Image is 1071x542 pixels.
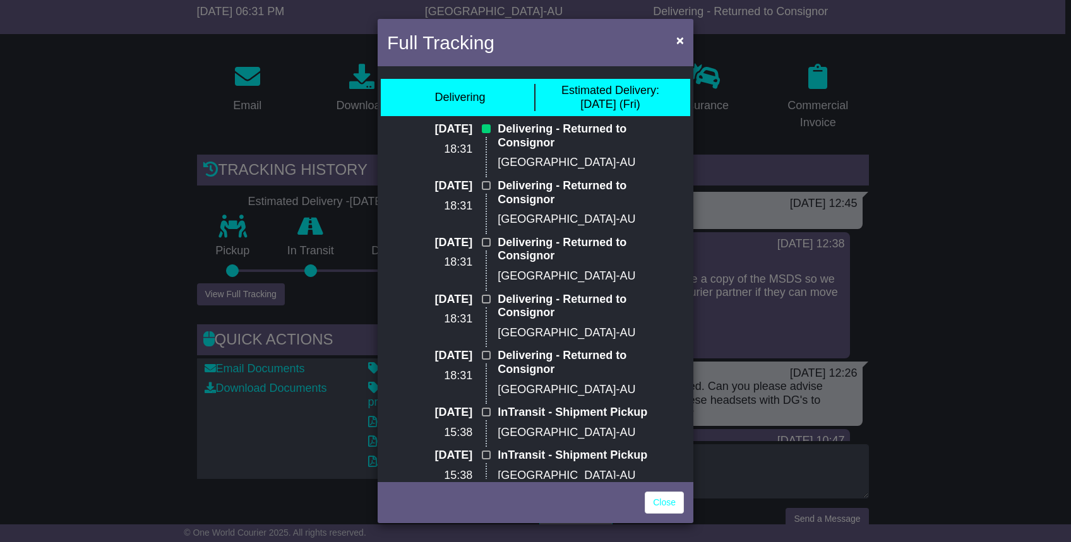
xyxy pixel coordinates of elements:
h4: Full Tracking [387,28,494,57]
div: [DATE] (Fri) [561,84,659,111]
p: Delivering - Returned to Consignor [498,349,661,376]
p: [DATE] [410,293,473,307]
p: Delivering - Returned to Consignor [498,236,661,263]
p: InTransit - Shipment Pickup [498,449,661,462]
span: × [676,33,684,47]
p: Delivering - Returned to Consignor [498,293,661,320]
a: Close [645,492,684,514]
p: [GEOGRAPHIC_DATA]-AU [498,269,661,283]
p: [GEOGRAPHIC_DATA]-AU [498,383,661,397]
p: [DATE] [410,406,473,420]
p: [GEOGRAPHIC_DATA]-AU [498,426,661,440]
p: 15:38 [410,426,473,440]
p: Delivering - Returned to Consignor [498,122,661,150]
p: [GEOGRAPHIC_DATA]-AU [498,469,661,483]
p: 18:31 [410,143,473,156]
p: [DATE] [410,349,473,363]
p: [GEOGRAPHIC_DATA]-AU [498,213,661,227]
p: [DATE] [410,179,473,193]
p: Delivering - Returned to Consignor [498,179,661,206]
p: 18:31 [410,199,473,213]
span: Estimated Delivery: [561,84,659,97]
p: 15:38 [410,469,473,483]
button: Close [670,27,690,53]
p: 18:31 [410,369,473,383]
p: [GEOGRAPHIC_DATA]-AU [498,326,661,340]
p: [DATE] [410,236,473,250]
p: 18:31 [410,256,473,269]
p: InTransit - Shipment Pickup [498,406,661,420]
p: 18:31 [410,312,473,326]
div: Delivering [434,91,485,105]
p: [DATE] [410,122,473,136]
p: [DATE] [410,449,473,462]
p: [GEOGRAPHIC_DATA]-AU [498,156,661,170]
